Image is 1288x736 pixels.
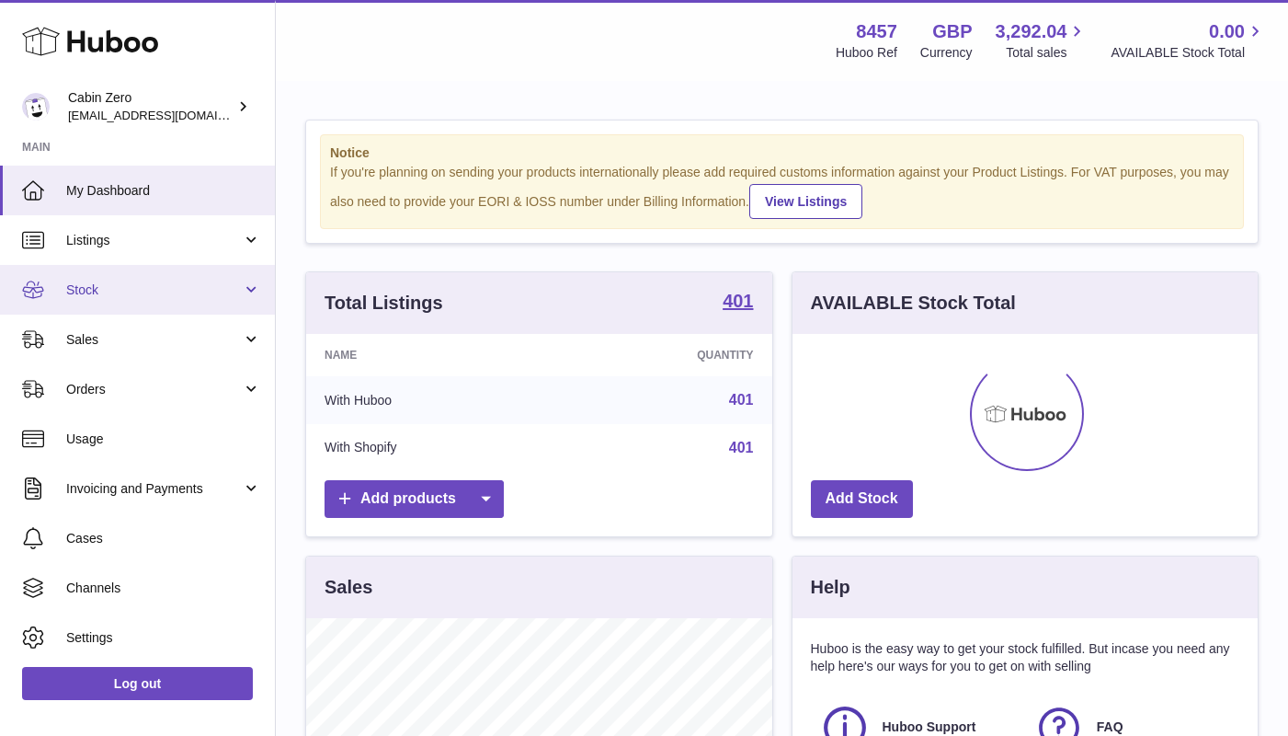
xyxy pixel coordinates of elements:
h3: Help [811,575,850,600]
div: Huboo Ref [836,44,897,62]
a: View Listings [749,184,862,219]
span: Orders [66,381,242,398]
span: Usage [66,431,261,448]
th: Name [306,334,557,376]
span: 3,292.04 [996,19,1067,44]
span: Cases [66,530,261,547]
span: Settings [66,629,261,647]
div: Currency [920,44,973,62]
strong: 401 [723,292,753,310]
span: Listings [66,232,242,249]
a: Log out [22,667,253,700]
strong: GBP [932,19,972,44]
span: AVAILABLE Stock Total [1111,44,1266,62]
span: Huboo Support [883,719,976,736]
span: Channels [66,580,261,597]
strong: 8457 [856,19,897,44]
span: FAQ [1097,719,1123,736]
span: Sales [66,331,242,349]
span: 0.00 [1209,19,1245,44]
a: 401 [729,440,754,455]
div: Cabin Zero [68,89,234,124]
span: Invoicing and Payments [66,480,242,498]
h3: Total Listings [325,291,443,316]
img: debbychu@cabinzero.com [22,93,50,121]
h3: Sales [325,575,372,600]
strong: Notice [330,144,1234,162]
h3: AVAILABLE Stock Total [811,291,1016,316]
span: [EMAIL_ADDRESS][DOMAIN_NAME] [68,108,270,122]
a: 401 [723,292,753,314]
a: Add Stock [811,480,913,518]
th: Quantity [557,334,771,376]
td: With Huboo [306,376,557,424]
a: Add products [325,480,504,518]
div: If you're planning on sending your products internationally please add required customs informati... [330,164,1234,219]
td: With Shopify [306,424,557,472]
span: My Dashboard [66,182,261,200]
span: Stock [66,282,242,299]
a: 401 [729,392,754,408]
span: Total sales [1006,44,1088,62]
a: 0.00 AVAILABLE Stock Total [1111,19,1266,62]
p: Huboo is the easy way to get your stock fulfilled. But incase you need any help here's our ways f... [811,640,1240,675]
a: 3,292.04 Total sales [996,19,1089,62]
